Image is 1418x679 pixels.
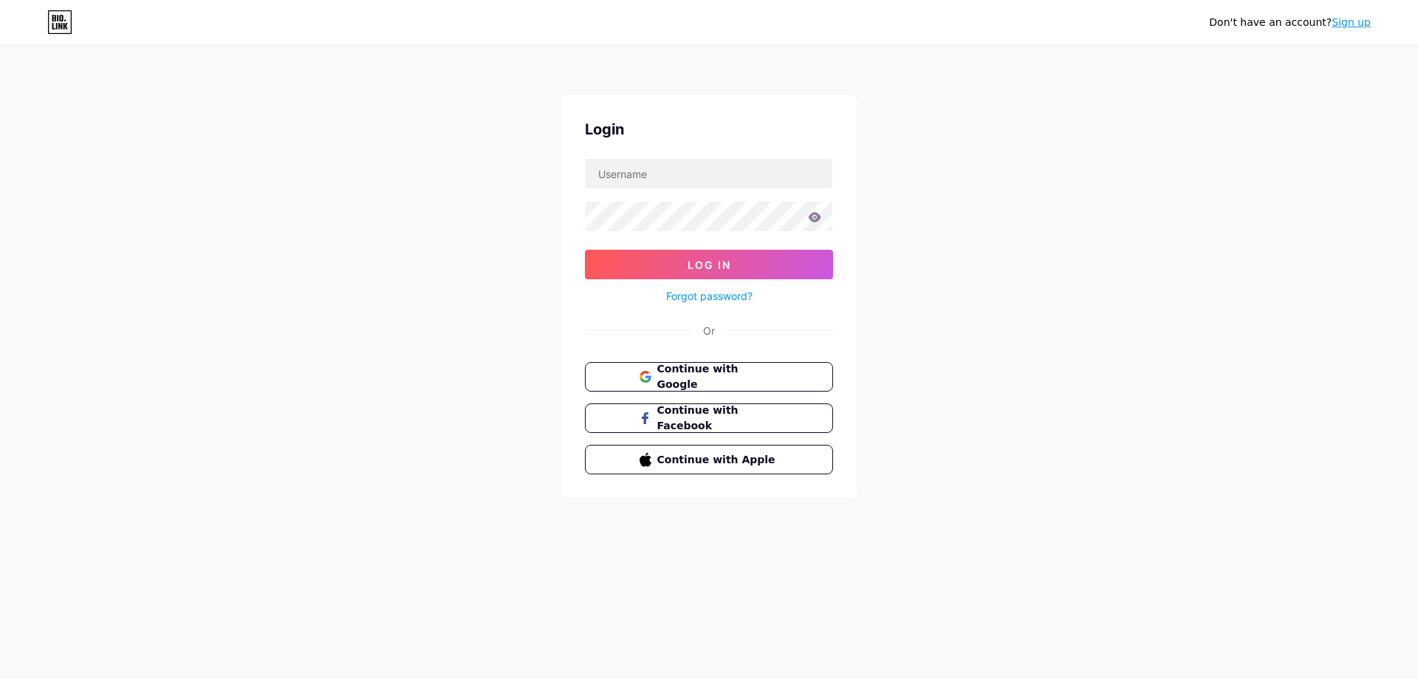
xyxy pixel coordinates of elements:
[657,403,779,434] span: Continue with Facebook
[585,403,833,433] button: Continue with Facebook
[586,159,832,188] input: Username
[657,361,779,392] span: Continue with Google
[703,323,715,338] div: Or
[666,288,753,304] a: Forgot password?
[585,118,833,140] div: Login
[688,259,731,271] span: Log In
[1209,15,1371,30] div: Don't have an account?
[657,452,779,468] span: Continue with Apple
[585,250,833,279] button: Log In
[585,445,833,474] button: Continue with Apple
[585,362,833,392] button: Continue with Google
[1332,16,1371,28] a: Sign up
